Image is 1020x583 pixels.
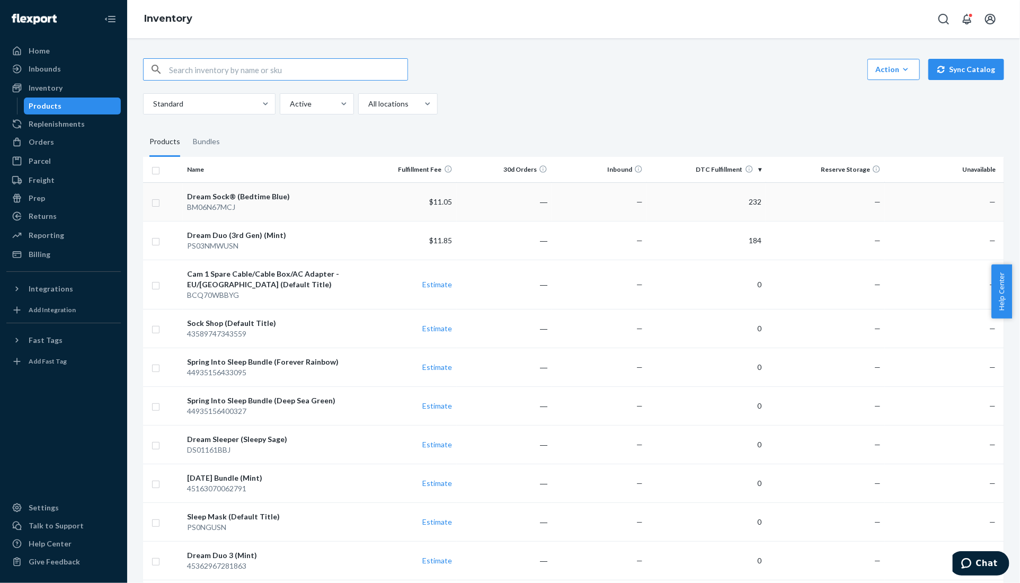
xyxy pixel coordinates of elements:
[29,193,45,204] div: Prep
[457,425,552,464] td: ―
[29,101,62,111] div: Products
[29,46,50,56] div: Home
[430,236,453,245] span: $11.85
[187,406,357,417] div: 44935156400327
[6,535,121,552] a: Help Center
[183,157,361,182] th: Name
[29,64,61,74] div: Inbounds
[6,227,121,244] a: Reporting
[430,197,453,206] span: $11.05
[989,363,996,372] span: —
[187,445,357,455] div: DS01161BBJ
[647,260,766,309] td: 0
[989,440,996,449] span: —
[647,502,766,541] td: 0
[6,60,121,77] a: Inbounds
[875,64,912,75] div: Action
[187,483,357,494] div: 45163070062791
[874,517,881,526] span: —
[647,309,766,348] td: 0
[874,479,881,488] span: —
[874,236,881,245] span: —
[29,249,50,260] div: Billing
[187,473,357,483] div: [DATE] Bundle (Mint)
[636,324,643,333] span: —
[457,541,552,580] td: ―
[636,440,643,449] span: —
[24,98,121,114] a: Products
[636,556,643,565] span: —
[187,367,357,378] div: 44935156433095
[29,230,64,241] div: Reporting
[100,8,121,30] button: Close Navigation
[187,318,357,329] div: Sock Shop (Default Title)
[636,479,643,488] span: —
[6,280,121,297] button: Integrations
[29,357,67,366] div: Add Fast Tag
[874,556,881,565] span: —
[144,13,192,24] a: Inventory
[423,324,453,333] a: Estimate
[6,190,121,207] a: Prep
[187,395,357,406] div: Spring Into Sleep Bundle (Deep Sea Green)
[636,517,643,526] span: —
[29,175,55,185] div: Freight
[457,386,552,425] td: ―
[6,42,121,59] a: Home
[989,197,996,206] span: —
[636,236,643,245] span: —
[991,264,1012,319] button: Help Center
[457,348,552,386] td: ―
[149,127,180,157] div: Products
[989,280,996,289] span: —
[423,556,453,565] a: Estimate
[6,172,121,189] a: Freight
[29,520,84,531] div: Talk to Support
[874,363,881,372] span: —
[928,59,1004,80] button: Sync Catalog
[367,99,368,109] input: All locations
[647,182,766,221] td: 232
[6,553,121,570] button: Give Feedback
[636,401,643,410] span: —
[647,464,766,502] td: 0
[423,479,453,488] a: Estimate
[423,363,453,372] a: Estimate
[956,8,978,30] button: Open notifications
[187,230,357,241] div: Dream Duo (3rd Gen) (Mint)
[193,127,220,157] div: Bundles
[29,556,80,567] div: Give Feedback
[187,561,357,571] div: 45362967281863
[647,541,766,580] td: 0
[953,551,1009,578] iframe: Opens a widget where you can chat to one of our agents
[187,290,357,301] div: BCQ70WBBYG
[187,241,357,251] div: PS03NMWUSN
[6,499,121,516] a: Settings
[423,440,453,449] a: Estimate
[187,511,357,522] div: Sleep Mask (Default Title)
[647,221,766,260] td: 184
[187,434,357,445] div: Dream Sleeper (Sleepy Sage)
[187,202,357,213] div: BM06N67MCJ
[29,502,59,513] div: Settings
[187,191,357,202] div: Dream Sock® (Bedtime Blue)
[29,305,76,314] div: Add Integration
[6,517,121,534] button: Talk to Support
[636,363,643,372] span: —
[980,8,1001,30] button: Open account menu
[29,211,57,222] div: Returns
[6,246,121,263] a: Billing
[457,157,552,182] th: 30d Orders
[187,522,357,533] div: PS0NGUSN
[152,99,153,109] input: Standard
[989,324,996,333] span: —
[423,401,453,410] a: Estimate
[867,59,920,80] button: Action
[6,79,121,96] a: Inventory
[169,59,407,80] input: Search inventory by name or sku
[6,332,121,349] button: Fast Tags
[29,538,72,549] div: Help Center
[874,401,881,410] span: —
